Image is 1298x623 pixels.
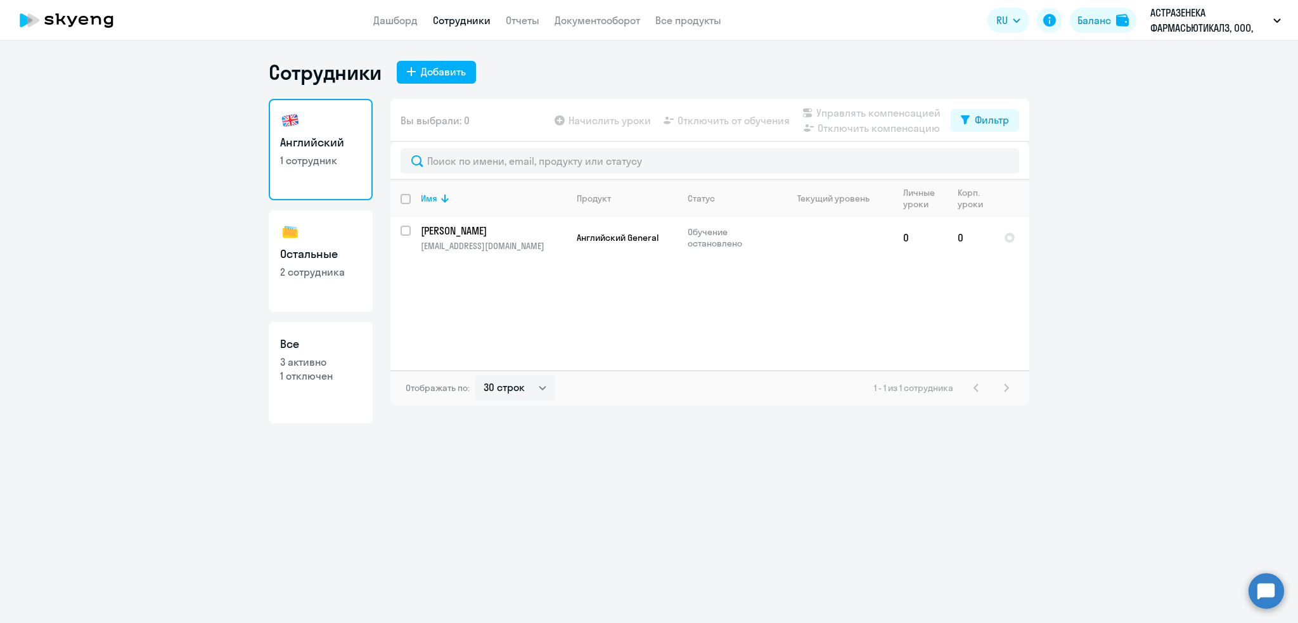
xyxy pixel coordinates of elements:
div: Личные уроки [903,187,947,210]
a: Все продукты [655,14,721,27]
div: Добавить [421,64,466,79]
div: Личные уроки [903,187,939,210]
button: RU [987,8,1029,33]
div: Фильтр [975,112,1009,127]
p: 1 сотрудник [280,153,361,167]
h3: Остальные [280,246,361,262]
div: Баланс [1077,13,1111,28]
div: Статус [688,193,715,204]
img: english [280,110,300,131]
button: Добавить [397,61,476,84]
p: [PERSON_NAME] [421,224,564,238]
span: 1 - 1 из 1 сотрудника [874,382,953,394]
h1: Сотрудники [269,60,382,85]
button: Фильтр [951,109,1019,132]
a: Английский1 сотрудник [269,99,373,200]
p: Обучение остановлено [688,226,774,249]
h3: Все [280,336,361,352]
a: Сотрудники [433,14,491,27]
div: Имя [421,193,437,204]
div: Продукт [577,193,611,204]
div: Корп. уроки [958,187,993,210]
input: Поиск по имени, email, продукту или статусу [401,148,1019,174]
span: Вы выбрали: 0 [401,113,470,128]
div: Статус [688,193,774,204]
span: RU [996,13,1008,28]
a: Все3 активно1 отключен [269,322,373,423]
img: balance [1116,14,1129,27]
a: [PERSON_NAME] [421,224,566,238]
button: АСТРАЗЕНЕКА ФАРМАСЬЮТИКАЛЗ, ООО, Manpower(организация оказывающая услуги Астразенека64 [1144,5,1287,35]
div: Имя [421,193,566,204]
h3: Английский [280,134,361,151]
a: Отчеты [506,14,539,27]
p: 2 сотрудника [280,265,361,279]
p: 1 отключен [280,369,361,383]
a: Остальные2 сотрудника [269,210,373,312]
div: Корп. уроки [958,187,985,210]
span: Отображать по: [406,382,470,394]
div: Текущий уровень [797,193,870,204]
span: Английский General [577,232,659,243]
div: Текущий уровень [785,193,892,204]
p: 3 активно [280,355,361,369]
div: Продукт [577,193,677,204]
a: Документооборот [555,14,640,27]
a: Дашборд [373,14,418,27]
td: 0 [948,217,994,259]
p: [EMAIL_ADDRESS][DOMAIN_NAME] [421,240,566,252]
button: Балансbalance [1070,8,1136,33]
p: АСТРАЗЕНЕКА ФАРМАСЬЮТИКАЛЗ, ООО, Manpower(организация оказывающая услуги Астразенека64 [1150,5,1268,35]
img: others [280,222,300,242]
td: 0 [893,217,948,259]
